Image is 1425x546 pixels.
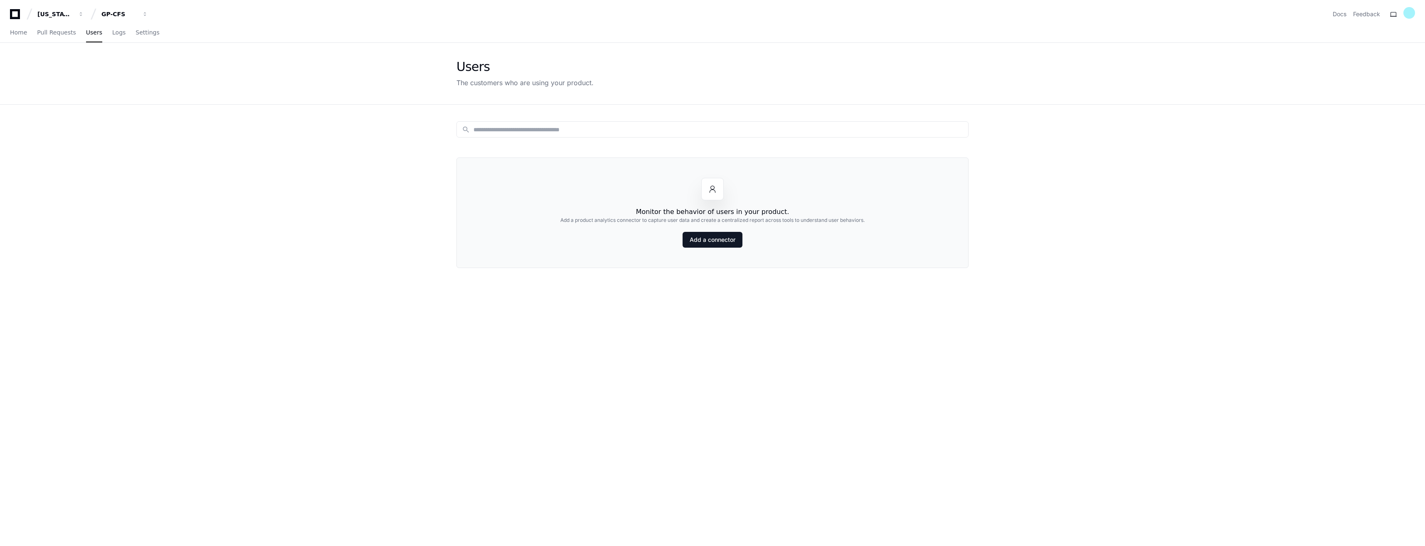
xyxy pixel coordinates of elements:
[37,23,76,42] a: Pull Requests
[37,10,73,18] div: [US_STATE] Pacific
[136,30,159,35] span: Settings
[683,232,742,248] a: Add a connector
[456,78,594,88] div: The customers who are using your product.
[462,125,470,134] mat-icon: search
[101,10,137,18] div: GP-CFS
[86,30,102,35] span: Users
[10,23,27,42] a: Home
[560,217,865,224] h2: Add a product analytics connector to capture user data and create a centralized report across too...
[34,7,87,22] button: [US_STATE] Pacific
[112,30,126,35] span: Logs
[136,23,159,42] a: Settings
[37,30,76,35] span: Pull Requests
[86,23,102,42] a: Users
[98,7,151,22] button: GP-CFS
[456,59,594,74] div: Users
[10,30,27,35] span: Home
[636,207,789,217] h1: Monitor the behavior of users in your product.
[112,23,126,42] a: Logs
[1333,10,1346,18] a: Docs
[1353,10,1380,18] button: Feedback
